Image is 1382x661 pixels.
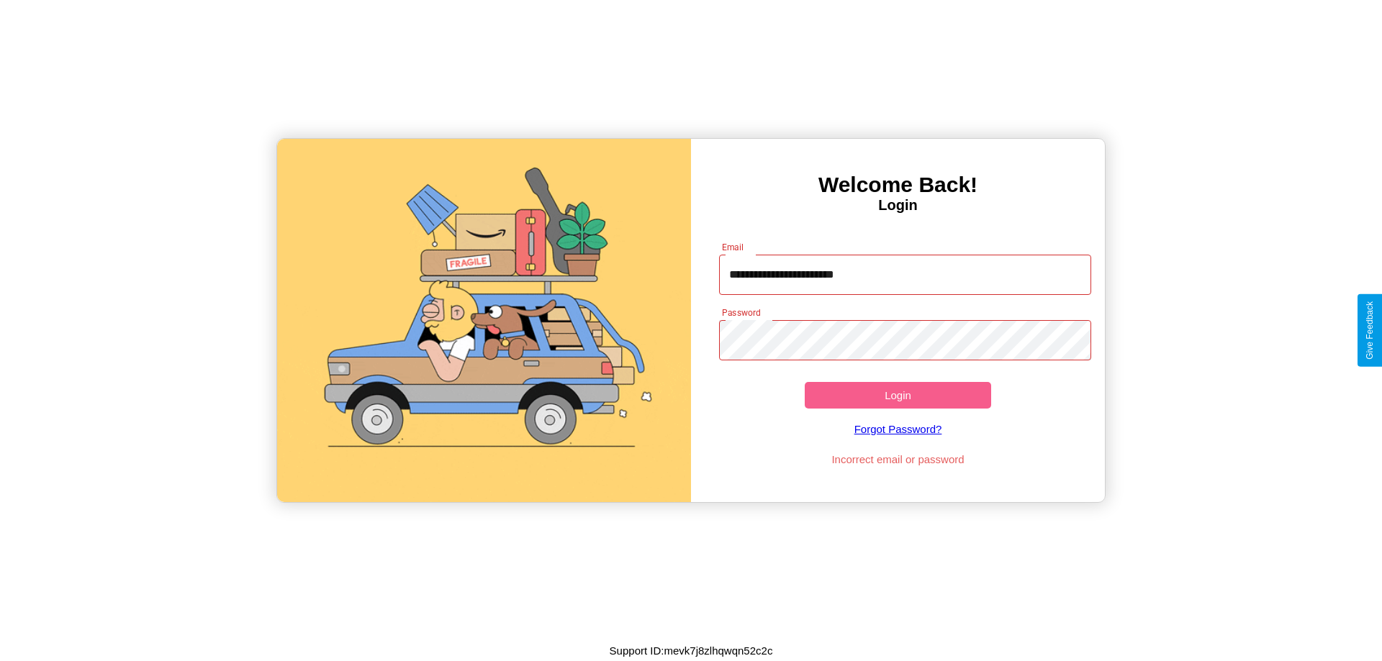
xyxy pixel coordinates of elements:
a: Forgot Password? [712,409,1085,450]
p: Support ID: mevk7j8zlhqwqn52c2c [610,641,773,660]
label: Email [722,241,744,253]
p: Incorrect email or password [712,450,1085,469]
img: gif [277,139,691,502]
div: Give Feedback [1365,301,1375,360]
h3: Welcome Back! [691,173,1105,197]
button: Login [805,382,991,409]
h4: Login [691,197,1105,214]
label: Password [722,306,760,319]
